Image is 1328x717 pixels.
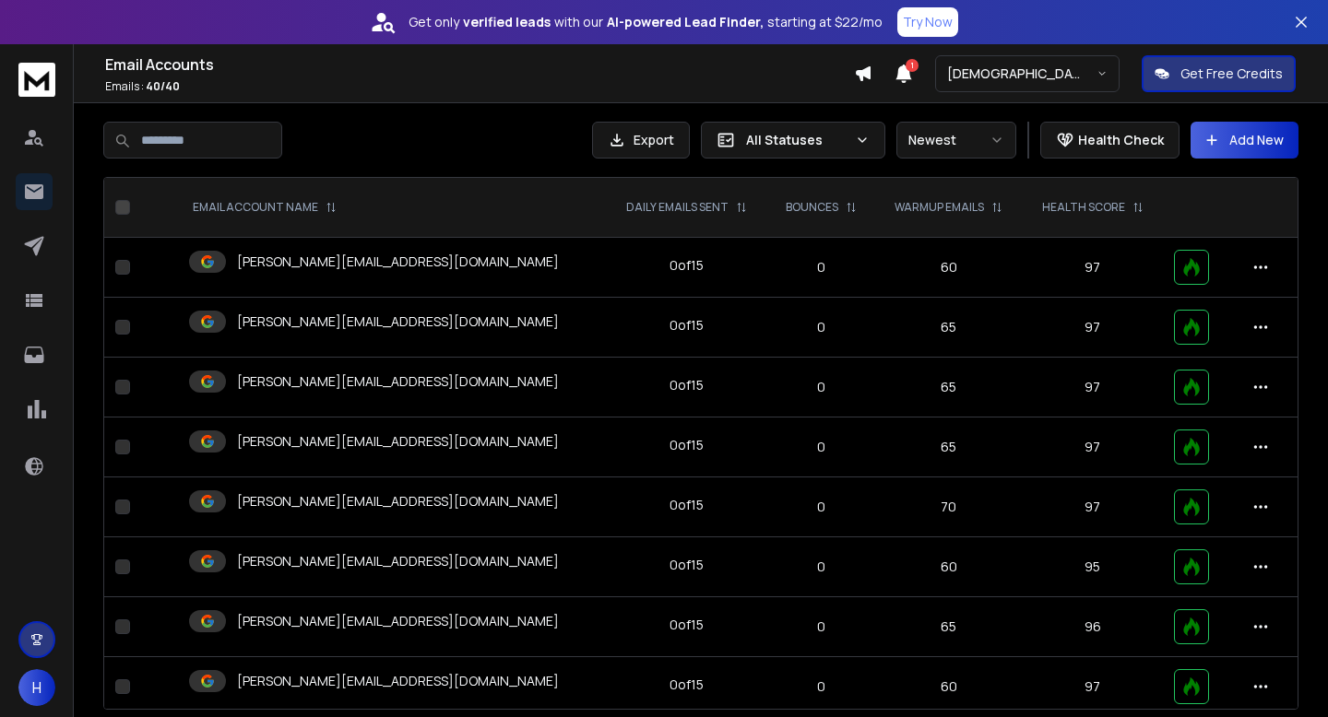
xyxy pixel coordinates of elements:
strong: AI-powered Lead Finder, [607,13,764,31]
p: [PERSON_NAME][EMAIL_ADDRESS][DOMAIN_NAME] [237,552,559,570]
p: BOUNCES [786,200,838,215]
p: Get Free Credits [1180,65,1283,83]
p: [PERSON_NAME][EMAIL_ADDRESS][DOMAIN_NAME] [237,253,559,271]
div: 0 of 15 [670,316,704,335]
td: 65 [875,597,1023,657]
div: 0 of 15 [670,676,704,694]
div: 0 of 15 [670,256,704,275]
div: 0 of 15 [670,556,704,574]
p: HEALTH SCORE [1042,200,1125,215]
td: 60 [875,657,1023,717]
p: Emails : [105,79,854,94]
td: 60 [875,537,1023,597]
td: 97 [1023,477,1163,537]
p: [PERSON_NAME][EMAIL_ADDRESS][DOMAIN_NAME] [237,612,559,630]
td: 97 [1023,238,1163,298]
p: Try Now [903,13,953,31]
p: [PERSON_NAME][EMAIL_ADDRESS][DOMAIN_NAME] [237,432,559,451]
p: 0 [778,318,864,336]
div: 0 of 15 [670,616,704,634]
button: H [18,669,55,706]
td: 65 [875,417,1023,477]
p: 0 [778,677,864,696]
td: 97 [1023,358,1163,417]
td: 96 [1023,597,1163,657]
div: EMAIL ACCOUNT NAME [193,200,337,215]
button: Add New [1191,122,1298,159]
button: Export [592,122,690,159]
p: 0 [778,617,864,636]
td: 65 [875,358,1023,417]
p: [PERSON_NAME][EMAIL_ADDRESS][DOMAIN_NAME] [237,312,559,331]
td: 95 [1023,537,1163,597]
p: Health Check [1078,131,1164,149]
td: 60 [875,238,1023,298]
button: Try Now [897,7,958,37]
p: 0 [778,378,864,396]
strong: verified leads [463,13,551,31]
p: DAILY EMAILS SENT [626,200,729,215]
span: 1 [906,59,919,72]
p: [PERSON_NAME][EMAIL_ADDRESS][DOMAIN_NAME] [237,672,559,690]
p: [PERSON_NAME][EMAIL_ADDRESS][DOMAIN_NAME] [237,492,559,511]
td: 65 [875,298,1023,358]
button: Newest [896,122,1016,159]
div: 0 of 15 [670,436,704,454]
td: 97 [1023,657,1163,717]
p: WARMUP EMAILS [895,200,984,215]
button: Health Check [1040,122,1180,159]
p: All Statuses [746,131,848,149]
span: 40 / 40 [146,78,180,94]
img: logo [18,63,55,97]
h1: Email Accounts [105,53,854,76]
p: 0 [778,438,864,456]
p: Get only with our starting at $22/mo [409,13,883,31]
p: 0 [778,498,864,516]
button: Get Free Credits [1142,55,1296,92]
td: 70 [875,477,1023,537]
td: 97 [1023,417,1163,477]
div: 0 of 15 [670,376,704,394]
div: 0 of 15 [670,496,704,514]
p: [PERSON_NAME][EMAIL_ADDRESS][DOMAIN_NAME] [237,372,559,391]
td: 97 [1023,298,1163,358]
p: 0 [778,258,864,276]
p: 0 [778,558,864,576]
p: [DEMOGRAPHIC_DATA] <> Harsh SSA [947,65,1097,83]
